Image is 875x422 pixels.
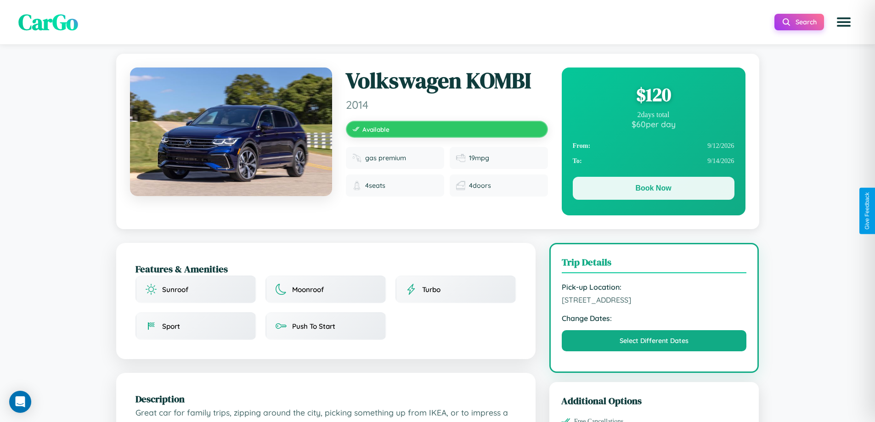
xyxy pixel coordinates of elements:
[352,181,361,190] img: Seats
[562,295,747,304] span: [STREET_ADDRESS]
[469,154,489,162] span: 19 mpg
[562,255,747,273] h3: Trip Details
[362,125,390,133] span: Available
[469,181,491,190] span: 4 doors
[135,262,516,276] h2: Features & Amenities
[573,153,734,169] div: 9 / 14 / 2026
[162,322,180,331] span: Sport
[346,98,548,112] span: 2014
[346,68,548,94] h1: Volkswagen KOMBI
[456,181,465,190] img: Doors
[573,82,734,107] div: $ 120
[18,7,78,37] span: CarGo
[796,18,817,26] span: Search
[9,391,31,413] div: Open Intercom Messenger
[831,9,857,35] button: Open menu
[352,153,361,163] img: Fuel type
[562,330,747,351] button: Select Different Dates
[864,192,870,230] div: Give Feedback
[562,282,747,292] strong: Pick-up Location:
[292,285,324,294] span: Moonroof
[422,285,440,294] span: Turbo
[573,111,734,119] div: 2 days total
[573,138,734,153] div: 9 / 12 / 2026
[774,14,824,30] button: Search
[456,153,465,163] img: Fuel efficiency
[573,157,582,165] strong: To:
[292,322,335,331] span: Push To Start
[162,285,188,294] span: Sunroof
[573,142,591,150] strong: From:
[130,68,332,196] img: Volkswagen KOMBI 2014
[573,119,734,129] div: $ 60 per day
[561,394,747,407] h3: Additional Options
[573,177,734,200] button: Book Now
[365,181,385,190] span: 4 seats
[562,314,747,323] strong: Change Dates:
[135,392,516,405] h2: Description
[365,154,406,162] span: gas premium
